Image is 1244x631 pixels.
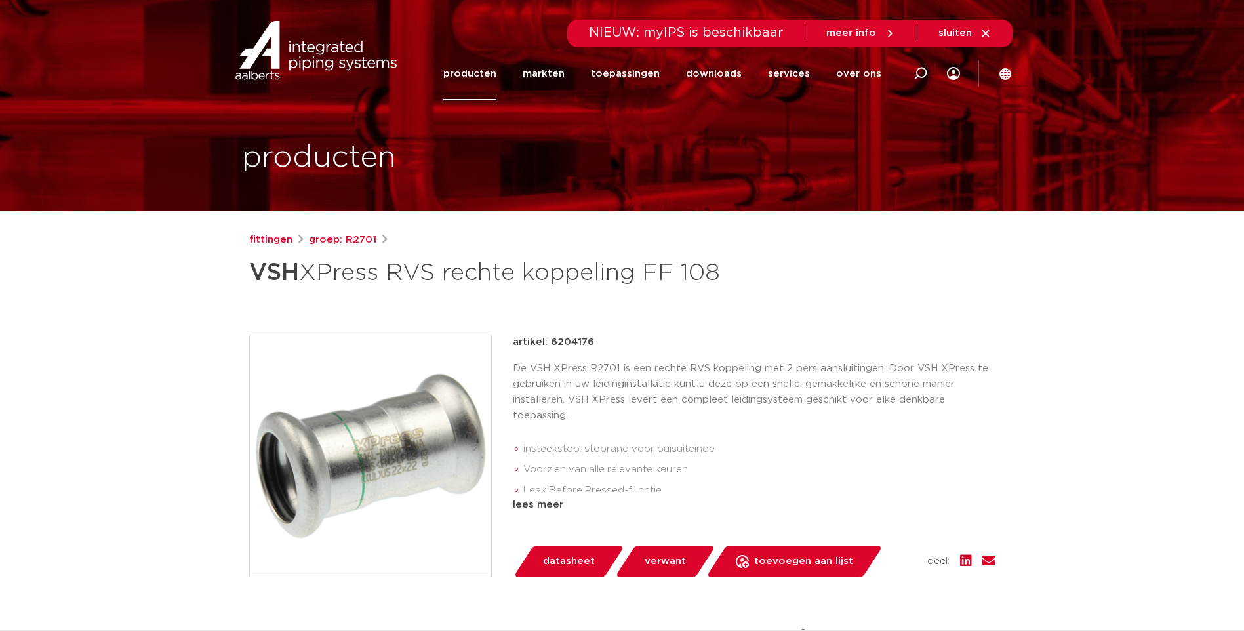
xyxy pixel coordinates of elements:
[768,47,810,100] a: services
[523,439,995,460] li: insteekstop: stoprand voor buisuiteinde
[443,47,881,100] nav: Menu
[686,47,742,100] a: downloads
[589,26,784,39] span: NIEUW: myIPS is beschikbaar
[947,47,960,100] div: my IPS
[513,497,995,513] div: lees meer
[523,47,565,100] a: markten
[513,546,624,577] a: datasheet
[242,137,396,179] h1: producten
[443,47,496,100] a: producten
[513,335,594,350] p: artikel: 6204176
[523,480,995,501] li: Leak Before Pressed-functie
[309,232,376,248] a: groep: R2701
[249,261,299,285] strong: VSH
[826,28,876,38] span: meer info
[645,551,686,572] span: verwant
[249,253,742,293] h1: XPress RVS rechte koppeling FF 108
[614,546,715,577] a: verwant
[513,361,995,424] p: De VSH XPress R2701 is een rechte RVS koppeling met 2 pers aansluitingen. Door VSH XPress te gebr...
[523,459,995,480] li: Voorzien van alle relevante keuren
[938,28,972,38] span: sluiten
[754,551,853,572] span: toevoegen aan lijst
[938,28,992,39] a: sluiten
[836,47,881,100] a: over ons
[543,551,595,572] span: datasheet
[927,554,950,569] span: deel:
[591,47,660,100] a: toepassingen
[826,28,896,39] a: meer info
[250,335,491,577] img: Product Image for VSH XPress RVS rechte koppeling FF 108
[249,232,292,248] a: fittingen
